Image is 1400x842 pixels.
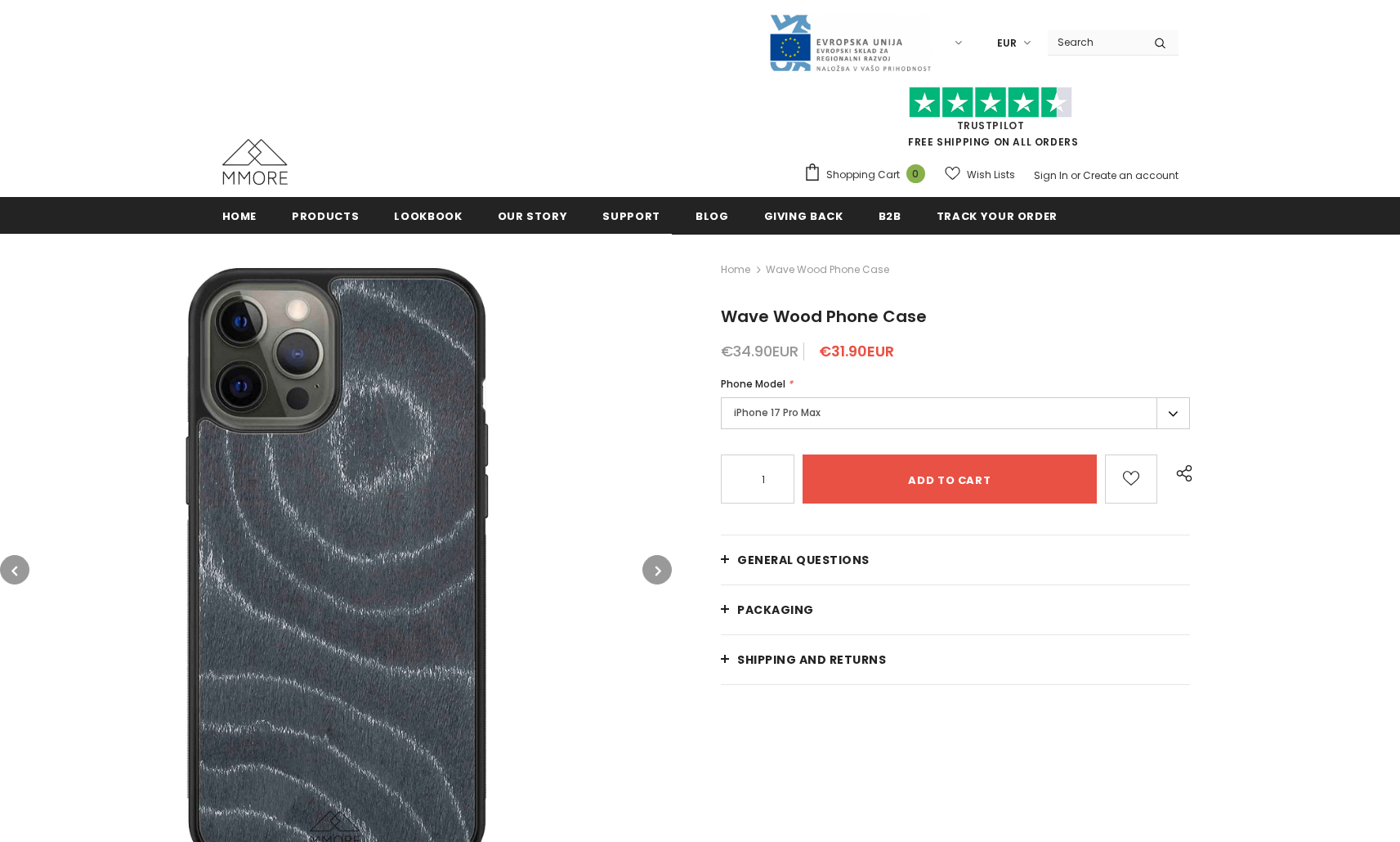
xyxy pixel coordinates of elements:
[498,197,568,234] a: Our Story
[826,167,900,183] span: Shopping Cart
[997,35,1017,52] span: EUR
[1034,168,1068,182] a: Sign In
[803,94,1179,149] span: FREE SHIPPING ON ALL ORDERS
[394,197,462,234] a: Lookbook
[292,208,359,224] span: Products
[222,208,257,224] span: Home
[602,208,660,224] span: support
[768,35,932,49] a: Javni Razpis
[1048,30,1142,54] input: Search Site
[768,13,932,73] img: Javni Razpis
[222,197,257,234] a: Home
[937,197,1058,234] a: Track your order
[394,208,462,224] span: Lookbook
[945,160,1015,189] a: Wish Lists
[737,552,870,568] span: General Questions
[498,208,568,224] span: Our Story
[803,455,1096,504] input: Add to cart
[879,208,901,224] span: B2B
[721,377,785,391] span: Phone Model
[1071,168,1080,182] span: or
[909,87,1072,119] img: Trust Pilot Stars
[766,260,889,280] span: Wave Wood Phone Case
[737,602,814,618] span: PACKAGING
[721,535,1190,584] a: General Questions
[957,119,1025,132] a: Trustpilot
[879,197,901,234] a: B2B
[721,341,798,361] span: €34.90EUR
[696,197,729,234] a: Blog
[721,635,1190,684] a: Shipping and returns
[906,164,925,183] span: 0
[721,260,750,280] a: Home
[222,139,288,185] img: MMORE Cases
[764,208,843,224] span: Giving back
[764,197,843,234] a: Giving back
[1083,168,1179,182] a: Create an account
[602,197,660,234] a: support
[737,652,886,668] span: Shipping and returns
[967,167,1015,183] span: Wish Lists
[721,305,927,328] span: Wave Wood Phone Case
[803,163,933,187] a: Shopping Cart 0
[937,208,1058,224] span: Track your order
[292,197,359,234] a: Products
[819,341,894,361] span: €31.90EUR
[721,397,1190,429] label: iPhone 17 Pro Max
[721,585,1190,634] a: PACKAGING
[696,208,729,224] span: Blog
